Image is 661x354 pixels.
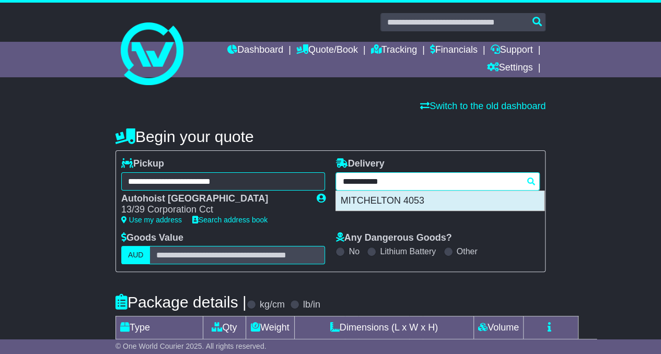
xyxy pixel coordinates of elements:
[203,316,246,339] td: Qty
[371,42,417,60] a: Tracking
[420,101,546,111] a: Switch to the old dashboard
[121,246,150,264] label: AUD
[335,232,451,244] label: Any Dangerous Goods?
[121,232,183,244] label: Goods Value
[490,42,532,60] a: Support
[294,316,473,339] td: Dimensions (L x W x H)
[335,158,384,170] label: Delivery
[430,42,478,60] a: Financials
[473,316,523,339] td: Volume
[115,342,266,350] span: © One World Courier 2025. All rights reserved.
[336,191,544,211] div: MITCHELTON 4053
[335,172,540,191] typeahead: Please provide city
[192,216,268,224] a: Search address book
[115,128,546,145] h4: Begin your quote
[121,204,306,216] div: 13/39 Corporation Cct
[380,246,436,256] label: Lithium Battery
[121,193,306,205] div: Autohoist [GEOGRAPHIC_DATA]
[457,246,478,256] label: Other
[115,316,203,339] td: Type
[296,42,358,60] a: Quote/Book
[349,246,359,256] label: No
[246,316,294,339] td: Weight
[121,216,182,224] a: Use my address
[260,299,285,311] label: kg/cm
[486,60,532,77] a: Settings
[121,158,164,170] label: Pickup
[115,293,247,311] h4: Package details |
[227,42,283,60] a: Dashboard
[303,299,320,311] label: lb/in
